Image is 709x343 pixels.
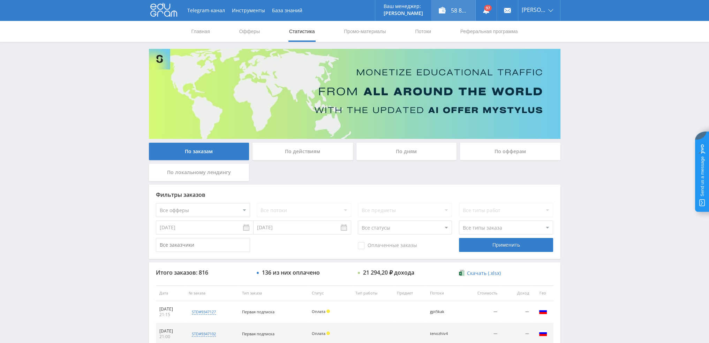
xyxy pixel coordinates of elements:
p: Ваш менеджер: [384,3,423,9]
div: gpt5kak [430,310,459,314]
div: По действиям [252,143,353,160]
div: По заказам [149,143,249,160]
th: № заказа [185,285,239,301]
th: Тип работы [352,285,393,301]
span: Первая подписка [242,331,274,336]
th: Стоимость [462,285,501,301]
span: Оплаченные заказы [358,242,417,249]
div: [DATE] [159,306,182,312]
td: — [501,301,532,323]
div: 136 из них оплачено [262,269,320,276]
div: Фильтры заказов [156,192,553,198]
th: Гео [533,285,553,301]
p: [PERSON_NAME] [384,10,423,16]
span: Оплата [312,309,325,314]
th: Дата [156,285,186,301]
span: Холд [326,310,330,313]
span: Оплата [312,331,325,336]
input: Все заказчики [156,238,250,252]
img: Banner [149,49,560,139]
div: Итого заказов: 816 [156,269,250,276]
span: Холд [326,331,330,335]
img: rus.png [539,307,547,315]
span: Скачать (.xlsx) [467,270,501,276]
th: Доход [501,285,532,301]
a: Главная [191,21,211,42]
a: Промо-материалы [343,21,386,42]
div: 21:15 [159,312,182,318]
td: — [462,301,501,323]
th: Предмет [393,285,427,301]
div: std#9347102 [192,331,216,337]
span: Первая подписка [242,309,274,314]
div: 21:00 [159,334,182,340]
div: Применить [459,238,553,252]
img: rus.png [539,329,547,337]
div: 21 294,20 ₽ дохода [363,269,414,276]
a: Потоки [414,21,432,42]
th: Тип заказа [239,285,308,301]
div: tenozhiv4 [430,331,459,336]
div: std#9347127 [192,309,216,315]
a: Реферальная программа [460,21,519,42]
th: Потоки [427,285,462,301]
div: По дням [356,143,457,160]
div: По локальному лендингу [149,164,249,181]
div: По офферам [460,143,560,160]
div: [DATE] [159,328,182,334]
a: Скачать (.xlsx) [459,270,501,277]
a: Статистика [288,21,316,42]
a: Офферы [239,21,261,42]
img: xlsx [459,269,465,276]
span: [PERSON_NAME] [522,7,546,13]
th: Статус [308,285,352,301]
